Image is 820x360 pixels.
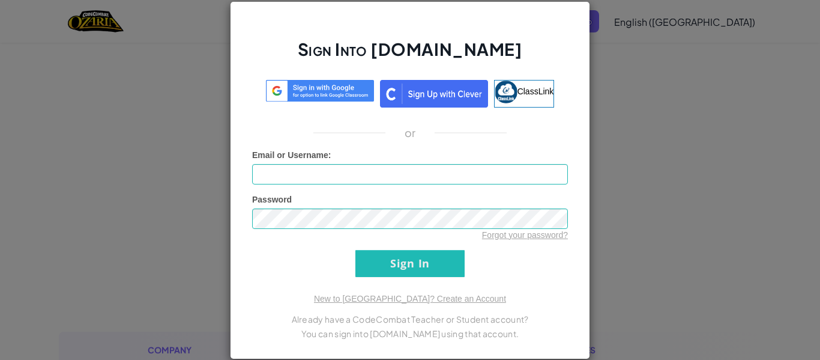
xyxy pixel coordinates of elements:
span: Email or Username [252,150,328,160]
img: log-in-google-sso.svg [266,80,374,102]
p: Already have a CodeCombat Teacher or Student account? [252,312,568,326]
a: Forgot your password? [482,230,568,240]
a: New to [GEOGRAPHIC_DATA]? Create an Account [314,294,506,304]
img: classlink-logo-small.png [495,81,517,103]
img: clever_sso_button@2x.png [380,80,488,108]
h2: Sign Into [DOMAIN_NAME] [252,38,568,73]
label: : [252,149,331,161]
span: ClassLink [517,86,554,96]
input: Sign In [355,250,465,277]
span: Password [252,195,292,204]
p: You can sign into [DOMAIN_NAME] using that account. [252,326,568,341]
p: or [405,126,416,140]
